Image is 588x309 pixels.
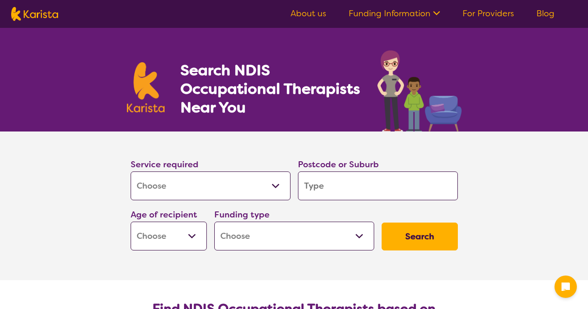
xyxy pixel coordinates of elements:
[349,8,440,19] a: Funding Information
[180,61,361,117] h1: Search NDIS Occupational Therapists Near You
[291,8,326,19] a: About us
[298,171,458,200] input: Type
[298,159,379,170] label: Postcode or Suburb
[536,8,555,19] a: Blog
[131,209,197,220] label: Age of recipient
[127,62,165,112] img: Karista logo
[377,50,462,131] img: occupational-therapy
[214,209,270,220] label: Funding type
[131,159,198,170] label: Service required
[382,223,458,250] button: Search
[462,8,514,19] a: For Providers
[11,7,58,21] img: Karista logo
